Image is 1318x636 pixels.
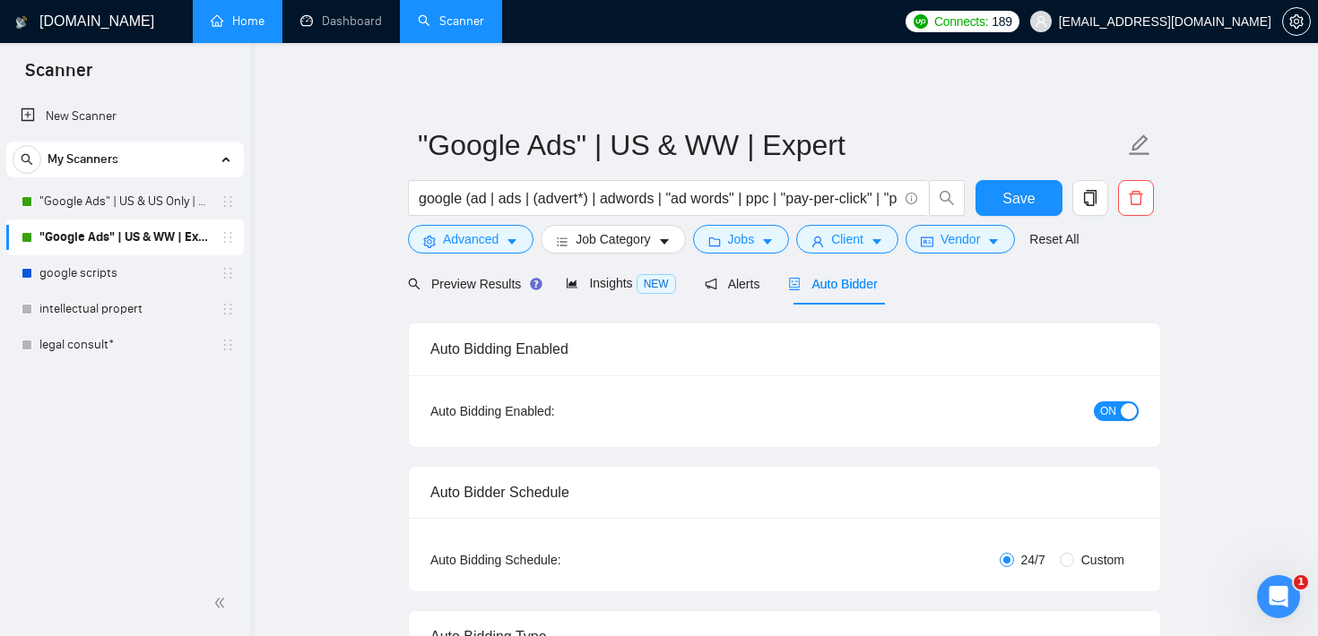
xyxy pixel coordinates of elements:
button: userClientcaret-down [796,225,898,254]
span: 189 [992,12,1011,31]
div: • [DATE] [106,279,156,298]
img: Profile image for Mariia [21,328,56,364]
a: intellectual propert [39,291,210,327]
span: 1 [1294,575,1308,589]
div: • [DATE] [106,147,156,166]
span: holder [221,338,235,352]
button: barsJob Categorycaret-down [541,225,685,254]
span: Scanner [11,57,107,95]
span: 24/7 [1014,550,1053,570]
span: holder [221,302,235,316]
span: edit [1128,133,1151,157]
span: setting [1283,14,1310,29]
span: Job Category [576,229,650,249]
div: • [DATE] [106,412,156,431]
li: My Scanners [6,142,244,363]
a: New Scanner [21,99,230,134]
div: Mariia [64,279,102,298]
div: • [DATE] [106,346,156,365]
li: New Scanner [6,99,244,134]
span: area-chart [566,277,578,289]
button: search [13,145,41,174]
a: google scripts [39,255,210,291]
a: Reset All [1029,229,1079,249]
span: search [408,278,421,290]
span: search [13,153,40,166]
div: Mariia [64,213,102,232]
span: caret-down [871,235,883,248]
button: Send us a message [82,384,276,420]
span: Auto Bidder [788,277,877,291]
span: user [811,235,824,248]
a: "Google Ads" | US & WW | Expert [39,219,210,255]
span: caret-down [506,235,518,248]
span: Vendor [941,229,980,249]
span: Messages [144,516,213,529]
span: setting [423,235,436,248]
input: Scanner name... [418,123,1124,168]
span: robot [788,278,801,290]
span: folder [708,235,721,248]
span: user [1035,15,1047,28]
span: Custom [1074,550,1132,570]
div: Mariia [64,147,102,166]
span: search [930,190,964,206]
button: search [929,180,965,216]
img: Profile image for Mariia [21,262,56,297]
span: Client [831,229,863,249]
div: • [DATE] [106,213,156,232]
span: Save [1002,187,1035,210]
span: copy [1073,190,1107,206]
span: caret-down [987,235,1000,248]
h1: Messages [133,8,230,39]
input: Search Freelance Jobs... [419,187,897,210]
button: setting [1282,7,1311,36]
span: Help [284,516,313,529]
span: delete [1119,190,1153,206]
span: caret-down [658,235,671,248]
div: Mariia [64,81,102,99]
div: Auto Bidding Enabled [430,323,1139,374]
img: Profile image for Mariia [21,460,56,496]
img: Profile image for Mariia [21,63,56,99]
span: Alerts [705,277,760,291]
span: idcard [921,235,933,248]
span: notification [705,278,717,290]
span: holder [221,266,235,280]
span: Connects: [934,12,988,31]
button: Messages [119,471,238,543]
span: Preview Results [408,277,537,291]
div: • [DATE] [106,81,156,99]
div: Mariia [64,412,102,431]
div: Auto Bidding Enabled: [430,401,666,421]
iframe: Intercom live chat [1257,575,1300,618]
span: ON [1100,401,1116,421]
button: Save [975,180,1062,216]
span: NEW [637,274,676,294]
button: idcardVendorcaret-down [906,225,1015,254]
a: legal consult* [39,327,210,363]
a: homeHome [211,13,264,29]
div: Auto Bidder Schedule [430,467,1139,518]
img: Profile image for Mariia [21,129,56,165]
img: Profile image for Mariia [21,195,56,231]
div: Close [315,7,347,39]
span: holder [221,230,235,245]
span: Jobs [728,229,755,249]
span: Insights [566,276,675,290]
span: holder [221,194,235,209]
button: copy [1072,180,1108,216]
img: Profile image for Mariia [21,394,56,430]
button: delete [1118,180,1154,216]
a: "Google Ads" | US & US Only | Expert [39,184,210,219]
span: caret-down [761,235,774,248]
div: Tooltip anchor [528,276,544,292]
img: logo [15,8,28,37]
span: My Scanners [48,142,118,177]
span: bars [556,235,568,248]
button: folderJobscaret-down [693,225,790,254]
span: Home [41,516,78,529]
button: Help [239,471,359,543]
img: upwork-logo.png [914,14,928,29]
a: setting [1282,14,1311,29]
